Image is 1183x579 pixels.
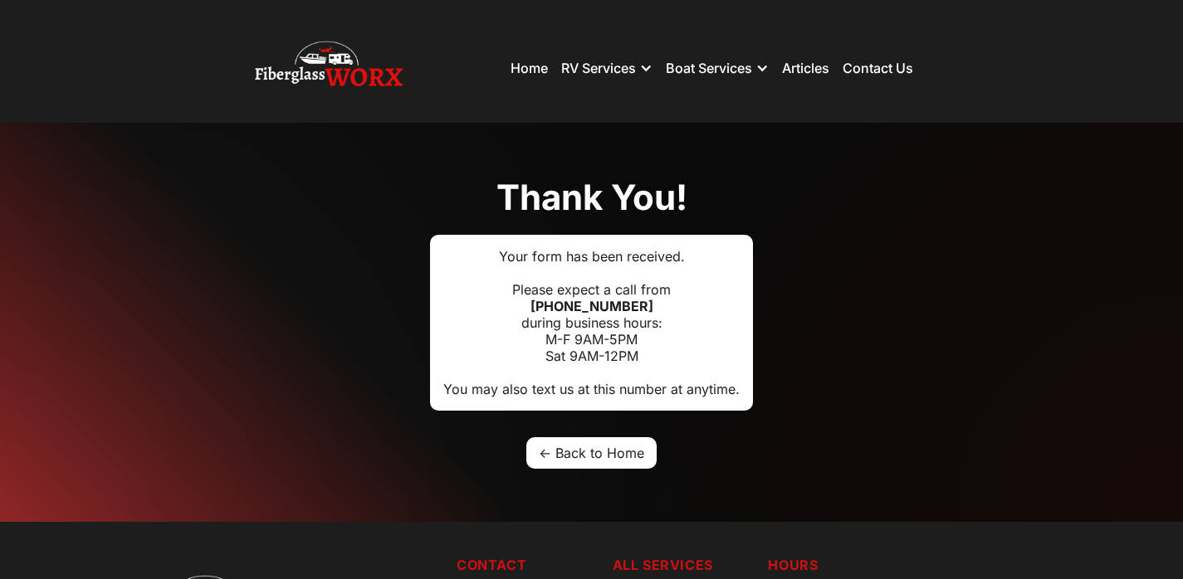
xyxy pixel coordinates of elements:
h5: ALL SERVICES [613,555,755,575]
strong: [PHONE_NUMBER] [530,298,653,314]
div: RV Services [561,43,653,93]
a: <- Back to Home [526,437,657,469]
div: RV Services [561,60,636,76]
div: Your form has been received. Please expect a call from during business hours: M-F 9AM-5PM Sat 9AM... [443,248,740,397]
a: Contact Us [843,60,913,76]
a: Articles [782,60,829,76]
h1: Thank you! [496,176,687,220]
h5: Hours [768,555,1060,575]
a: Home [511,60,548,76]
div: Boat Services [666,60,752,76]
div: Boat Services [666,43,769,93]
h5: Contact [457,555,599,575]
